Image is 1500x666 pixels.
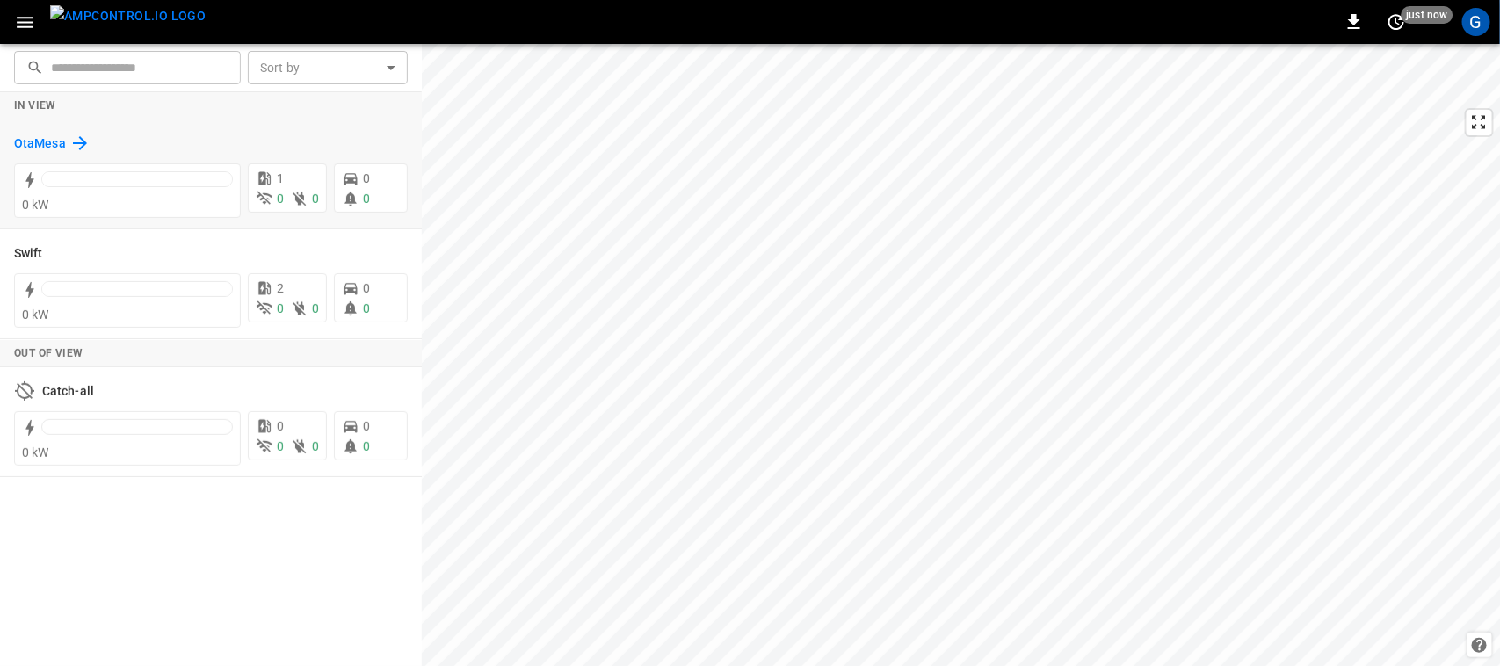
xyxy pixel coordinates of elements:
span: 0 [277,301,284,315]
span: 0 [363,192,370,206]
span: 0 [312,192,319,206]
span: 0 [277,192,284,206]
span: 0 [277,439,284,453]
h6: OtaMesa [14,134,66,154]
img: ampcontrol.io logo [50,5,206,27]
span: 0 [363,419,370,433]
span: just now [1402,6,1453,24]
span: 0 [312,439,319,453]
button: set refresh interval [1382,8,1410,36]
span: 0 [363,301,370,315]
span: 0 [363,171,370,185]
span: 0 kW [22,308,49,322]
strong: Out of View [14,347,83,359]
span: 0 kW [22,445,49,460]
span: 2 [277,281,284,295]
strong: In View [14,99,56,112]
span: 0 [312,301,319,315]
h6: Catch-all [42,382,94,402]
span: 0 [363,281,370,295]
span: 0 [363,439,370,453]
span: 0 kW [22,198,49,212]
span: 0 [277,419,284,433]
span: 1 [277,171,284,185]
h6: Swift [14,244,43,264]
div: profile-icon [1462,8,1490,36]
